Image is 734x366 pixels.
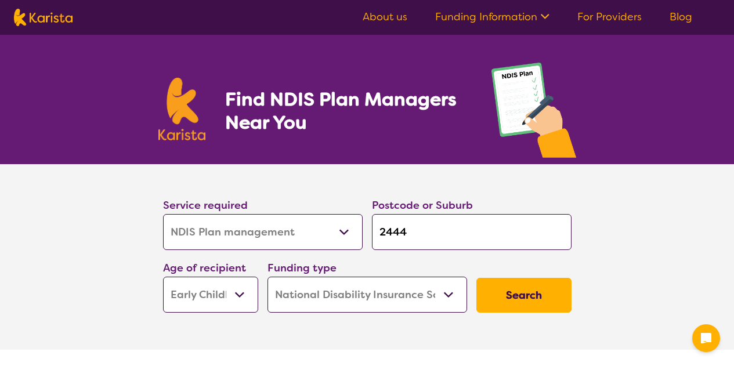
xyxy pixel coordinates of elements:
a: For Providers [577,10,642,24]
a: Funding Information [435,10,549,24]
label: Age of recipient [163,261,246,275]
label: Funding type [267,261,337,275]
a: Blog [670,10,692,24]
button: Search [476,278,572,313]
img: Karista logo [14,9,73,26]
label: Postcode or Suburb [372,198,473,212]
h1: Find NDIS Plan Managers Near You [225,88,468,134]
label: Service required [163,198,248,212]
input: Type [372,214,572,250]
img: Karista logo [158,78,206,140]
a: About us [363,10,407,24]
img: plan-management [491,63,576,164]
